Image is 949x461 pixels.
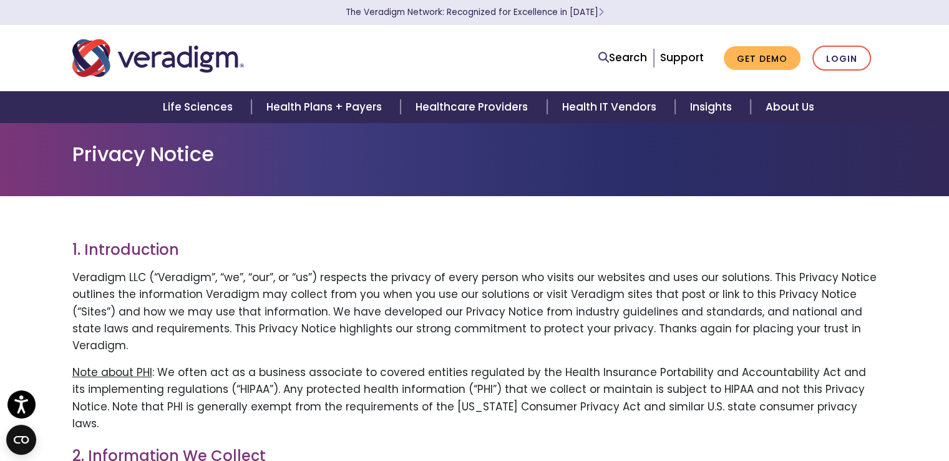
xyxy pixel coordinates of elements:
h1: Privacy Notice [72,142,877,166]
a: Login [812,46,871,71]
a: Healthcare Providers [401,91,547,123]
a: Life Sciences [148,91,251,123]
span: Learn More [598,6,604,18]
a: About Us [751,91,829,123]
a: Health Plans + Payers [251,91,401,123]
a: The Veradigm Network: Recognized for Excellence in [DATE]Learn More [346,6,604,18]
a: Health IT Vendors [547,91,675,123]
p: : We often act as a business associate to covered entities regulated by the Health Insurance Port... [72,364,877,432]
a: Search [598,49,647,66]
img: Veradigm logo [72,37,244,79]
p: Veradigm LLC (“Veradigm”, “we”, “our”, or “us”) respects the privacy of every person who visits o... [72,269,877,354]
button: Open CMP widget [6,425,36,455]
a: Get Demo [724,46,801,71]
u: Note about PHI [72,365,152,380]
h3: 1. Introduction [72,241,877,259]
a: Support [660,50,704,65]
a: Insights [675,91,751,123]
